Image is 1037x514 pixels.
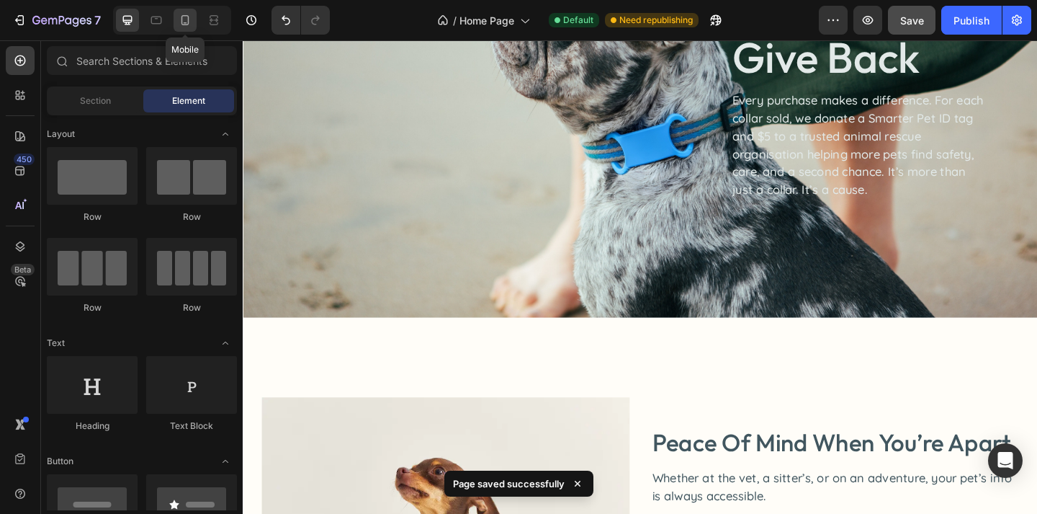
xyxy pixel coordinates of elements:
[563,14,593,27] span: Default
[214,123,237,146] span: Toggle open
[214,450,237,473] span: Toggle open
[146,211,237,223] div: Row
[445,466,843,505] p: Whether at the vet, a sitter’s, or on an adventure, your pet’s info is always accessible.
[271,6,330,35] div: Undo/Redo
[47,455,73,468] span: Button
[531,54,808,174] div: Rich Text Editor. Editing area: main
[47,337,65,350] span: Text
[47,211,138,223] div: Row
[14,154,35,165] div: 450
[444,420,844,454] h2: peace of mind when you’re apart
[532,56,807,172] p: Every purchase makes a difference. For each collar sold, we donate a Smarter Pet ID tag and $5 to...
[47,46,237,75] input: Search Sections & Elements
[243,40,1037,514] iframe: Design area
[146,301,237,314] div: Row
[214,332,237,355] span: Toggle open
[47,301,138,314] div: Row
[459,13,514,28] span: Home Page
[941,6,1002,35] button: Publish
[453,13,457,28] span: /
[146,420,237,433] div: Text Block
[172,94,205,107] span: Element
[988,443,1023,478] div: Open Intercom Messenger
[953,13,989,28] div: Publish
[900,14,924,27] span: Save
[453,477,565,491] p: Page saved successfully
[11,264,35,275] div: Beta
[47,420,138,433] div: Heading
[47,128,75,141] span: Layout
[94,12,101,29] p: 7
[80,94,111,107] span: Section
[619,14,693,27] span: Need republishing
[888,6,935,35] button: Save
[6,6,107,35] button: 7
